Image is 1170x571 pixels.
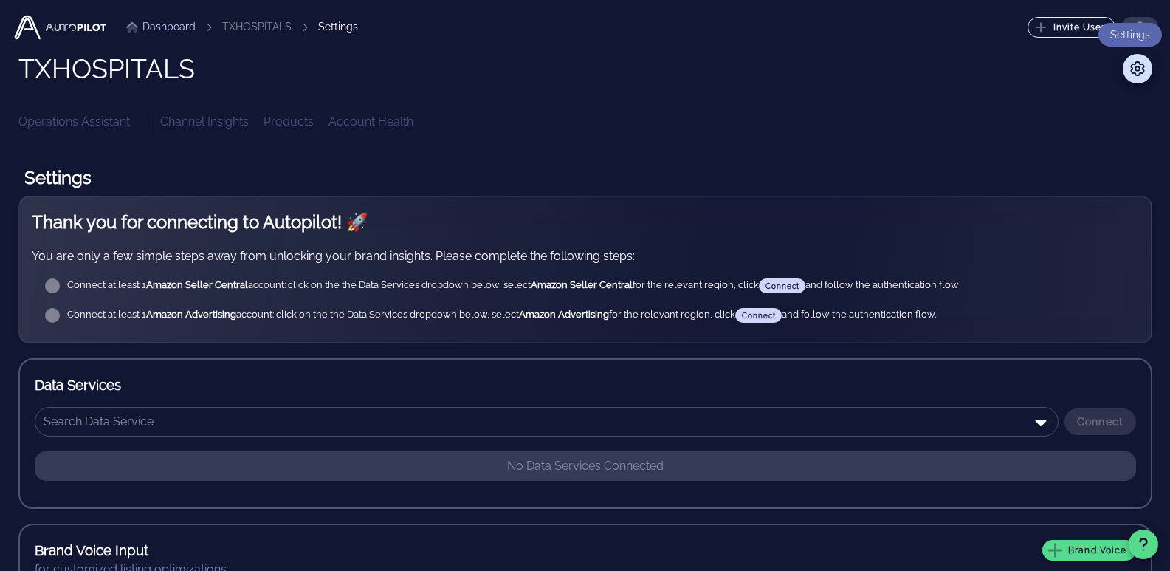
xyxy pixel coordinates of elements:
strong: Amazon Seller Central [531,279,633,290]
strong: Amazon Seller Central [146,279,248,290]
span: Invite User [1038,21,1106,33]
h3: Data Services [35,375,1136,395]
a: Dashboard [126,19,196,35]
p: You are only a few simple steps away from unlocking your brand insights. Please complete the foll... [32,247,1139,265]
img: Autopilot [12,13,109,42]
button: Brand Voice [1042,540,1136,561]
p: No Data Services Connected [35,451,1136,481]
strong: Amazon Advertising [519,309,609,320]
input: Search Data Service [44,410,1029,434]
h1: Settings [18,160,1152,196]
h3: Brand Voice Input [35,540,148,561]
div: Settings [318,19,358,35]
h2: Thank you for connecting to Autopilot! 🚀 [32,209,1139,236]
div: Connect at least 1 account: click on the the Data Services dropdown below, select for the relevan... [67,278,1127,293]
h1: TXHOSPITALS [18,54,195,83]
div: Connect at least 1 account: click on the the Data Services dropdown below, select for the relevan... [67,308,1127,323]
button: Invite User [1028,17,1115,38]
span: Brand Voice [1051,544,1126,557]
strong: Amazon Advertising [146,309,236,320]
button: Support [1129,530,1158,559]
